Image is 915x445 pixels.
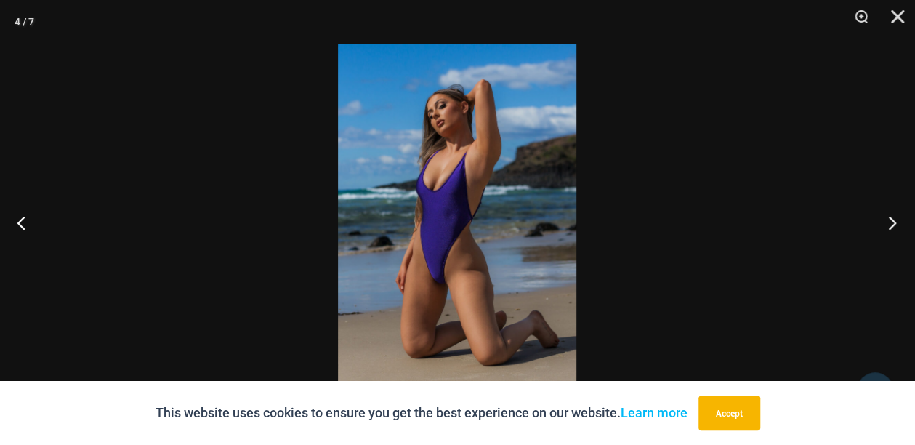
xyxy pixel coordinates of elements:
button: Next [860,186,915,259]
p: This website uses cookies to ensure you get the best experience on our website. [156,402,688,424]
button: Accept [698,396,760,430]
img: Thunder Orient Blue 8931 One piece 08 [338,44,576,401]
div: 4 / 7 [15,11,34,33]
a: Learn more [621,405,688,420]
